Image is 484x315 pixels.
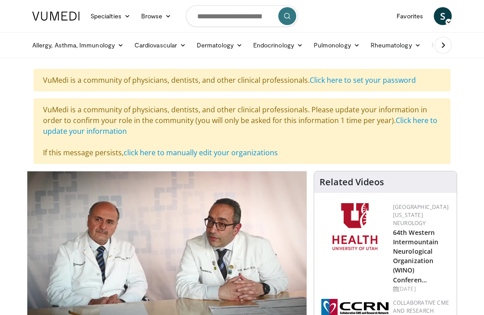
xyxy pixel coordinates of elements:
a: Endocrinology [248,36,308,54]
a: click here to manually edit your organizations [124,148,278,157]
a: Browse [136,7,177,25]
div: VuMedi is a community of physicians, dentists, and other clinical professionals. [34,69,450,91]
a: [GEOGRAPHIC_DATA][US_STATE] Neurology [393,203,449,227]
a: S [434,7,452,25]
input: Search topics, interventions [186,5,298,27]
img: VuMedi Logo [32,12,80,21]
a: 64th Western Intermountain Neurological Organization (WINO) Conferen… [393,228,438,284]
div: VuMedi is a community of physicians, dentists, and other clinical professionals. Please update yo... [34,98,450,164]
a: Cardiovascular [129,36,191,54]
a: Click here to set your password [310,75,416,85]
div: [DATE] [393,285,449,293]
a: Favorites [391,7,428,25]
a: Rheumatology [365,36,426,54]
img: a04ee3ba-8487-4636-b0fb-5e8d268f3737.png.150x105_q85_autocrop_double_scale_upscale_version-0.2.png [321,299,389,315]
a: Allergy, Asthma, Immunology [27,36,129,54]
a: Dermatology [191,36,248,54]
img: f6362829-b0a3-407d-a044-59546adfd345.png.150x105_q85_autocrop_double_scale_upscale_version-0.2.png [333,203,377,250]
a: Specialties [85,7,136,25]
a: Pulmonology [308,36,365,54]
h4: Related Videos [320,177,384,187]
